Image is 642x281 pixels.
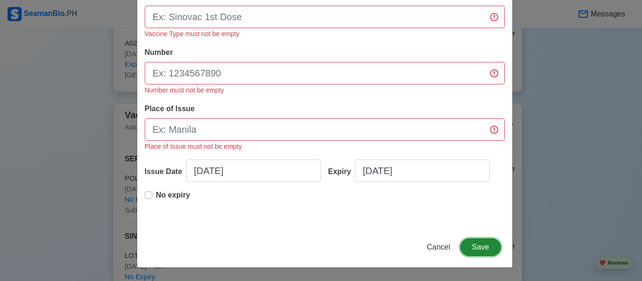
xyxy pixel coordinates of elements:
input: Ex: Sinovac 1st Dose [145,6,505,28]
span: Cancel [427,243,450,251]
span: Place of Issue [145,105,195,113]
div: Expiry [328,166,355,177]
div: Issue Date [145,166,186,177]
span: Number [145,48,173,56]
button: Cancel [421,238,456,256]
small: Number must not be empty [145,86,224,94]
small: Vaccine Type must not be empty [145,30,240,38]
button: Save [460,238,501,256]
small: Place of Issue must not be empty [145,143,242,150]
input: Ex: Manila [145,118,505,141]
input: Ex: 1234567890 [145,62,505,84]
p: No expiry [156,190,190,201]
